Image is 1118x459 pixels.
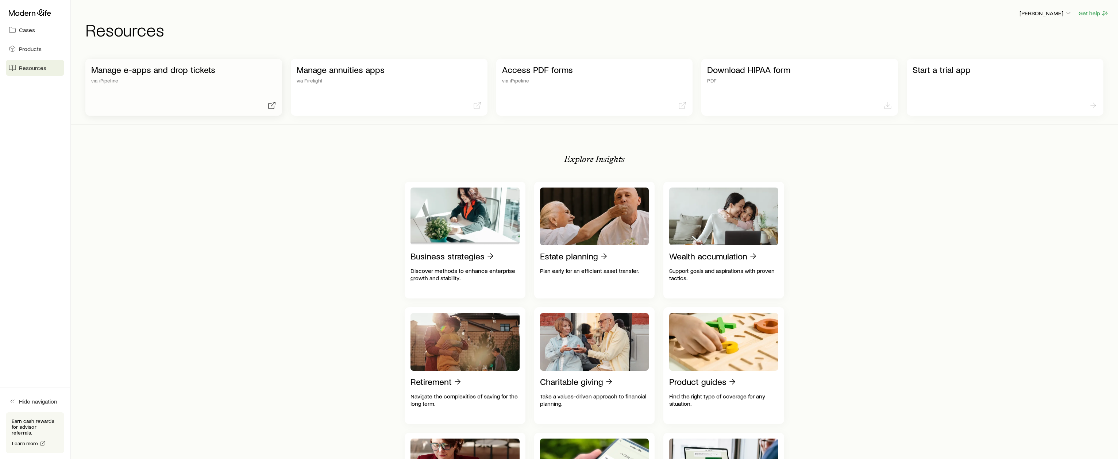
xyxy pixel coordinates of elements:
[564,154,625,164] p: Explore Insights
[91,78,276,84] p: via iPipeline
[502,78,687,84] p: via iPipeline
[1019,9,1072,17] p: [PERSON_NAME]
[502,65,687,75] p: Access PDF forms
[1019,9,1072,18] button: [PERSON_NAME]
[663,182,784,298] a: Wealth accumulationSupport goals and aspirations with proven tactics.
[297,65,482,75] p: Manage annuities apps
[6,412,64,453] div: Earn cash rewards for advisor referrals.Learn more
[19,26,35,34] span: Cases
[19,64,46,72] span: Resources
[405,182,525,298] a: Business strategiesDiscover methods to enhance enterprise growth and stability.
[540,393,649,407] p: Take a values-driven approach to financial planning.
[6,22,64,38] a: Cases
[669,188,778,245] img: Wealth accumulation
[707,65,892,75] p: Download HIPAA form
[1078,9,1109,18] button: Get help
[540,267,649,274] p: Plan early for an efficient asset transfer.
[669,393,778,407] p: Find the right type of coverage for any situation.
[669,377,726,387] p: Product guides
[707,78,892,84] p: PDF
[540,188,649,245] img: Estate planning
[701,59,898,116] a: Download HIPAA formPDF
[410,377,452,387] p: Retirement
[19,45,42,53] span: Products
[297,78,482,84] p: via Firelight
[19,398,57,405] span: Hide navigation
[410,313,520,371] img: Retirement
[410,251,485,261] p: Business strategies
[540,313,649,371] img: Charitable giving
[669,267,778,282] p: Support goals and aspirations with proven tactics.
[410,188,520,245] img: Business strategies
[85,21,1109,38] h1: Resources
[540,377,603,387] p: Charitable giving
[12,441,38,446] span: Learn more
[913,65,1098,75] p: Start a trial app
[12,418,58,436] p: Earn cash rewards for advisor referrals.
[410,393,520,407] p: Navigate the complexities of saving for the long term.
[6,41,64,57] a: Products
[410,267,520,282] p: Discover methods to enhance enterprise growth and stability.
[669,313,778,371] img: Product guides
[91,65,276,75] p: Manage e-apps and drop tickets
[663,307,784,424] a: Product guidesFind the right type of coverage for any situation.
[534,307,655,424] a: Charitable givingTake a values-driven approach to financial planning.
[534,182,655,298] a: Estate planningPlan early for an efficient asset transfer.
[405,307,525,424] a: RetirementNavigate the complexities of saving for the long term.
[540,251,598,261] p: Estate planning
[6,393,64,409] button: Hide navigation
[6,60,64,76] a: Resources
[669,251,747,261] p: Wealth accumulation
